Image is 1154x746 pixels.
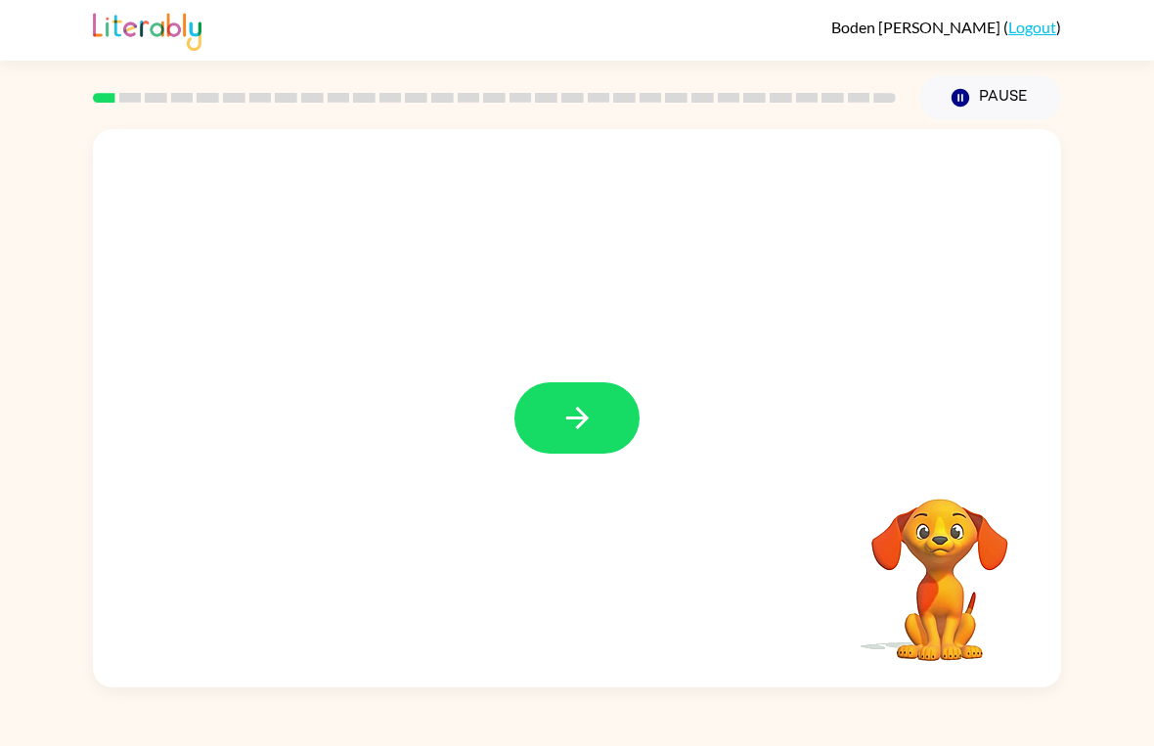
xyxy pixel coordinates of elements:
button: Pause [919,75,1061,120]
video: Your browser must support playing .mp4 files to use Literably. Please try using another browser. [842,468,1038,664]
img: Literably [93,8,201,51]
div: ( ) [831,18,1061,36]
span: Boden [PERSON_NAME] [831,18,1003,36]
a: Logout [1008,18,1056,36]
